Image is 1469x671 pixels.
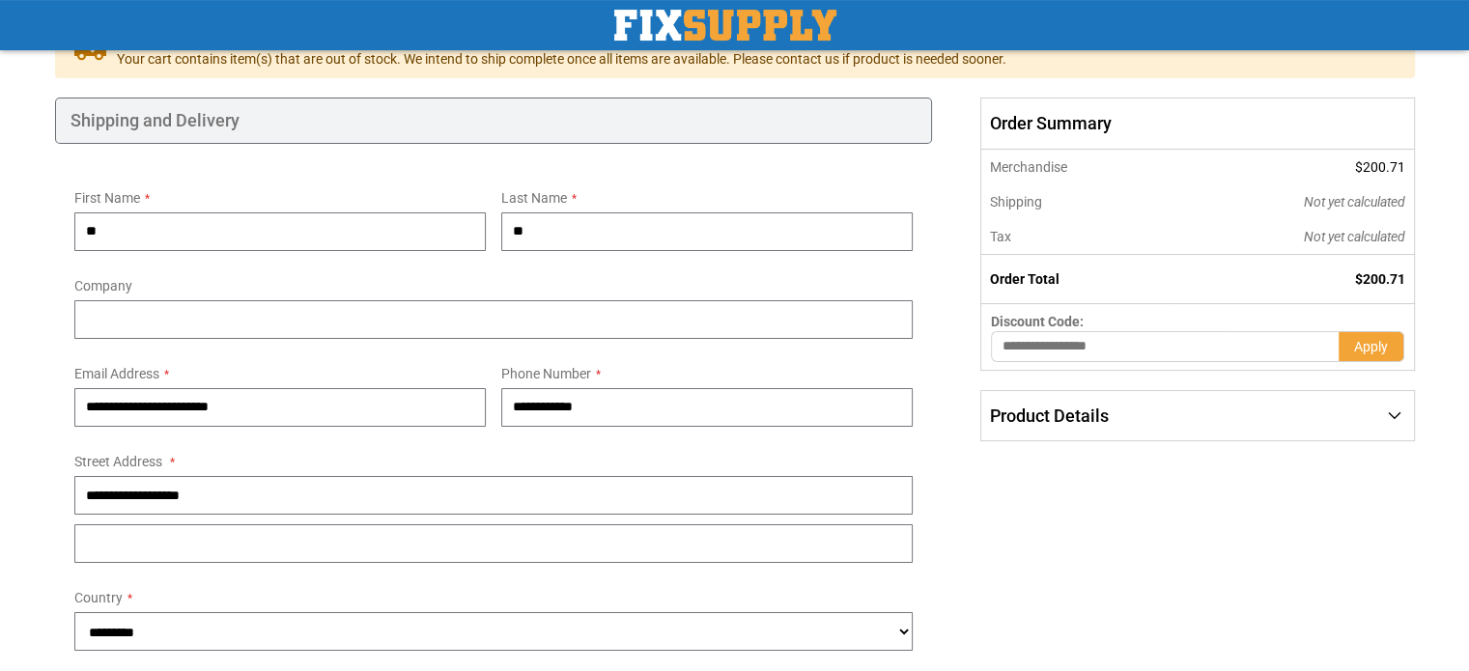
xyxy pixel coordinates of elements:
[981,150,1173,184] th: Merchandise
[1304,194,1405,210] span: Not yet calculated
[117,49,1006,69] span: Your cart contains item(s) that are out of stock. We intend to ship complete once all items are a...
[1354,339,1388,354] span: Apply
[74,366,159,381] span: Email Address
[74,278,132,294] span: Company
[74,590,123,605] span: Country
[501,366,591,381] span: Phone Number
[990,194,1042,210] span: Shipping
[55,98,933,144] div: Shipping and Delivery
[74,190,140,206] span: First Name
[74,454,162,469] span: Street Address
[614,10,836,41] img: Fix Industrial Supply
[1304,229,1405,244] span: Not yet calculated
[501,190,567,206] span: Last Name
[980,98,1414,150] span: Order Summary
[1355,271,1405,287] span: $200.71
[614,10,836,41] a: store logo
[981,219,1173,255] th: Tax
[1355,159,1405,175] span: $200.71
[991,314,1084,329] span: Discount Code:
[990,271,1059,287] strong: Order Total
[1339,331,1404,362] button: Apply
[990,405,1109,426] span: Product Details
